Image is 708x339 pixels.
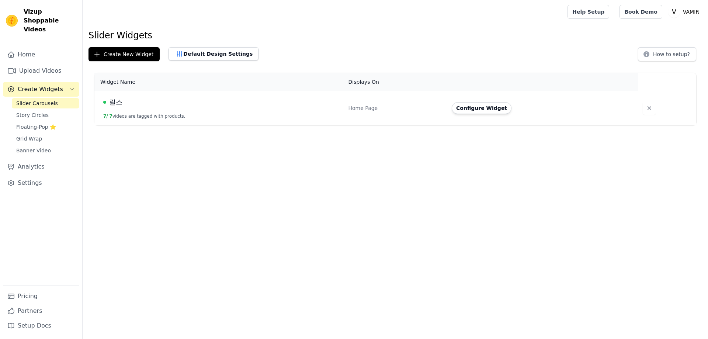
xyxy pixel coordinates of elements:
[3,176,79,190] a: Settings
[24,7,76,34] span: Vizup Shoppable Videos
[88,47,160,61] button: Create New Widget
[109,97,122,107] span: 릴스
[110,114,112,119] span: 7
[16,100,58,107] span: Slider Carousels
[103,101,106,104] span: Live Published
[16,135,42,142] span: Grid Wrap
[452,102,511,114] button: Configure Widget
[638,52,696,59] a: How to setup?
[643,101,656,115] button: Delete widget
[668,5,702,18] button: V VAMIR
[344,73,448,91] th: Displays On
[12,145,79,156] a: Banner Video
[3,318,79,333] a: Setup Docs
[348,104,443,112] div: Home Page
[16,147,51,154] span: Banner Video
[672,8,676,15] text: V
[94,73,344,91] th: Widget Name
[12,110,79,120] a: Story Circles
[16,111,49,119] span: Story Circles
[3,159,79,174] a: Analytics
[12,98,79,108] a: Slider Carousels
[18,85,63,94] span: Create Widgets
[103,114,108,119] span: 7 /
[3,82,79,97] button: Create Widgets
[88,30,702,41] h1: Slider Widgets
[6,15,18,27] img: Vizup
[568,5,609,19] a: Help Setup
[638,47,696,61] button: How to setup?
[3,47,79,62] a: Home
[3,304,79,318] a: Partners
[16,123,56,131] span: Floating-Pop ⭐
[3,63,79,78] a: Upload Videos
[3,289,79,304] a: Pricing
[12,122,79,132] a: Floating-Pop ⭐
[12,134,79,144] a: Grid Wrap
[169,47,258,60] button: Default Design Settings
[103,113,185,119] button: 7/ 7videos are tagged with products.
[680,5,702,18] p: VAMIR
[619,5,662,19] a: Book Demo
